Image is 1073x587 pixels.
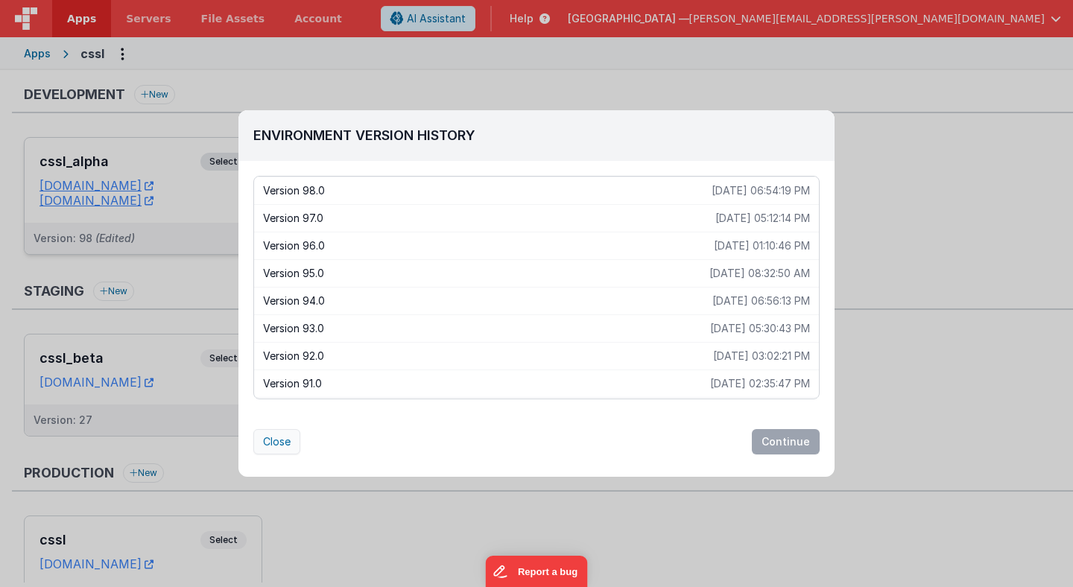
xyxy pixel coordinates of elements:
p: Version 98.0 [263,183,712,198]
p: [DATE] 06:56:13 PM [712,293,810,308]
p: [DATE] 05:12:14 PM [715,211,810,226]
p: Version 93.0 [263,321,710,336]
p: [DATE] 06:54:19 PM [712,183,810,198]
h2: Environment Version History [253,125,820,146]
p: [DATE] 08:32:50 AM [709,266,810,281]
iframe: Marker.io feedback button [486,556,588,587]
p: Version 91.0 [263,376,710,391]
p: Version 94.0 [263,293,712,308]
p: Version 95.0 [263,266,709,281]
button: Continue [752,429,820,454]
p: Version 97.0 [263,211,715,226]
p: [DATE] 03:02:21 PM [713,349,810,364]
p: [DATE] 01:10:46 PM [714,238,810,253]
p: Version 96.0 [263,238,714,253]
p: [DATE] 05:30:43 PM [710,321,810,336]
p: [DATE] 02:35:47 PM [710,376,810,391]
button: Close [253,429,300,454]
p: Version 92.0 [263,349,713,364]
